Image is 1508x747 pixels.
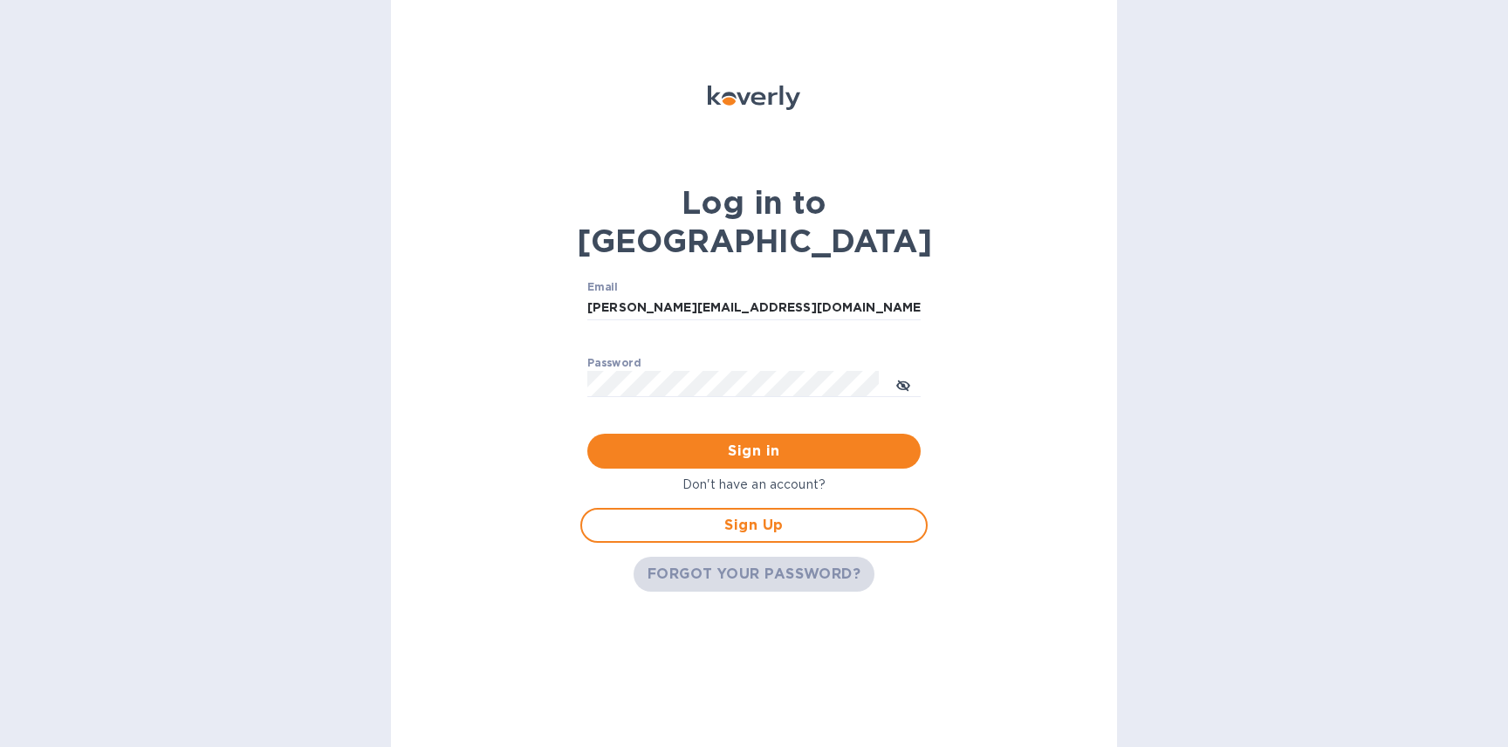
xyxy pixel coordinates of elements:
[587,434,921,469] button: Sign in
[596,515,912,536] span: Sign Up
[580,476,928,494] p: Don't have an account?
[708,86,800,110] img: Koverly
[648,564,861,585] span: FORGOT YOUR PASSWORD?
[587,282,618,292] label: Email
[577,183,932,260] b: Log in to [GEOGRAPHIC_DATA]
[634,557,875,592] button: FORGOT YOUR PASSWORD?
[580,508,928,543] button: Sign Up
[601,441,907,462] span: Sign in
[587,359,641,369] label: Password
[886,367,921,401] button: toggle password visibility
